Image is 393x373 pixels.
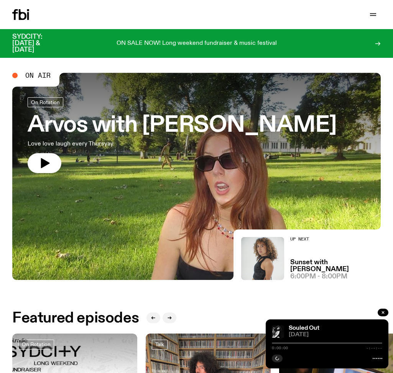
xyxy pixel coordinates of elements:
[117,40,277,47] p: ON SALE NOW! Long weekend fundraiser & music festival
[289,332,382,338] span: [DATE]
[366,346,382,350] span: -:--:--
[28,139,224,149] p: Love love laugh every Thursyay
[25,72,51,79] span: On Air
[289,325,319,331] a: Souled Out
[152,340,168,350] a: Talk
[290,259,381,272] a: Sunset with [PERSON_NAME]
[290,273,347,280] span: 6:00pm - 8:00pm
[12,311,139,325] h2: Featured episodes
[18,340,54,350] a: On Rotation
[12,34,61,53] h3: SYDCITY: [DATE] & [DATE]
[31,99,60,105] span: On Rotation
[28,115,337,136] h3: Arvos with [PERSON_NAME]
[12,73,381,280] a: Lizzie Bowles is sitting in a bright green field of grass, with dark sunglasses and a black top. ...
[22,342,51,347] span: On Rotation
[241,237,284,280] img: Tangela looks past her left shoulder into the camera with an inquisitive look. She is wearing a s...
[28,97,337,173] a: Arvos with [PERSON_NAME]Love love laugh every Thursyay
[155,342,164,347] span: Talk
[272,346,288,350] span: 0:00:00
[290,237,381,241] h2: Up Next
[28,97,63,107] a: On Rotation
